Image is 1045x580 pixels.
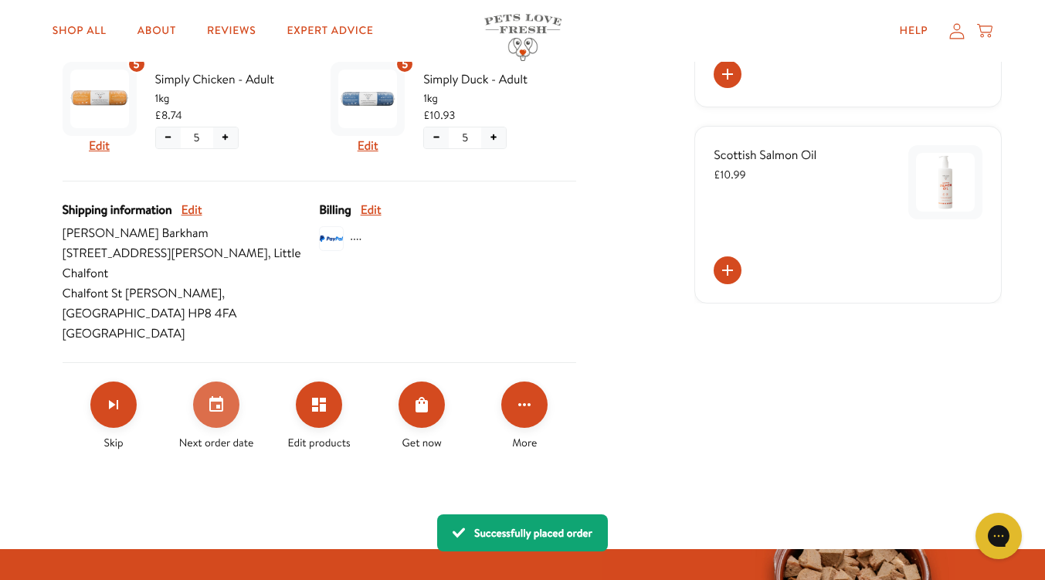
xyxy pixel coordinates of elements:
[288,434,351,451] span: Edit products
[274,15,385,46] a: Expert Advice
[63,382,576,451] div: Make changes for subscription
[125,15,188,46] a: About
[402,56,408,73] span: 5
[481,127,506,148] button: Increase quantity
[155,70,308,90] span: Simply Chicken - Adult
[40,15,119,46] a: Shop All
[484,14,562,61] img: Pets Love Fresh
[350,229,361,249] span: ····
[714,147,816,164] span: Scottish Salmon Oil
[134,56,140,73] span: 5
[63,283,320,324] span: Chalfont St [PERSON_NAME] , [GEOGRAPHIC_DATA] HP8 4FA
[179,434,254,451] span: Next order date
[104,434,124,451] span: Skip
[90,382,137,428] button: Skip subscription
[63,243,320,283] span: [STREET_ADDRESS][PERSON_NAME] , Little Chalfont
[127,55,146,73] div: 5 units of item: Simply Chicken - Adult
[512,434,537,451] span: More
[887,15,941,46] a: Help
[462,129,468,146] span: 5
[195,15,268,46] a: Reviews
[423,90,576,107] span: 1kg
[63,223,320,243] span: [PERSON_NAME] Barkham
[156,127,181,148] button: Decrease quantity
[319,200,351,220] span: Billing
[182,200,202,220] button: Edit
[213,127,238,148] button: Increase quantity
[399,382,445,428] button: Order Now
[714,167,745,182] span: £10.99
[423,107,455,124] span: £10.93
[194,129,200,146] span: 5
[155,90,308,107] span: 1kg
[63,324,320,344] span: [GEOGRAPHIC_DATA]
[319,226,344,251] img: svg%3E
[70,70,129,128] img: Simply Chicken - Adult
[155,107,182,124] span: £8.74
[423,70,576,90] span: Simply Duck - Adult
[63,200,172,220] span: Shipping information
[338,70,397,128] img: Simply Duck - Adult
[193,382,239,428] button: Set your next order date
[358,136,378,156] button: Edit
[89,136,110,156] button: Edit
[361,200,382,220] button: Edit
[424,127,449,148] button: Decrease quantity
[296,382,342,428] button: Edit products
[501,382,548,428] button: Click for more options
[402,434,442,451] span: Get now
[395,55,414,73] div: 5 units of item: Simply Duck - Adult
[63,56,308,162] div: Subscription product: Simply Chicken - Adult
[916,153,975,212] img: Scottish Salmon Oil
[968,507,1030,565] iframe: Gorgias live chat messenger
[331,56,576,162] div: Subscription product: Simply Duck - Adult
